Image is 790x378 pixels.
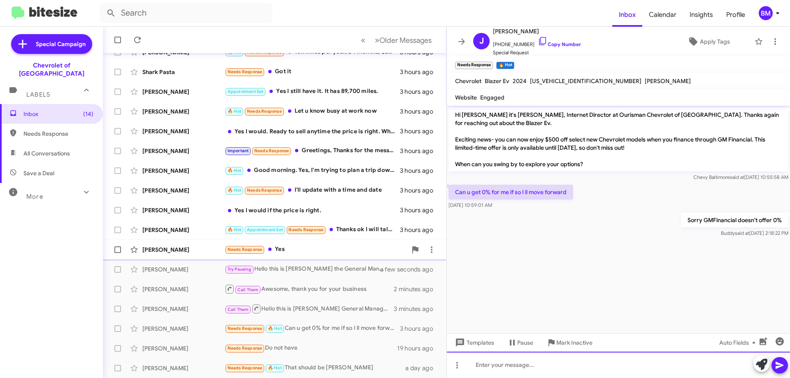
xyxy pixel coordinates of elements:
[225,363,405,373] div: That should be [PERSON_NAME]
[400,186,440,195] div: 3 hours ago
[375,35,379,45] span: »
[142,285,225,293] div: [PERSON_NAME]
[228,346,263,351] span: Needs Response
[400,206,440,214] div: 3 hours ago
[448,107,788,172] p: Hi [PERSON_NAME] it's [PERSON_NAME], Internet Director at Ourisman Chevrolet of [GEOGRAPHIC_DATA]...
[453,335,494,350] span: Templates
[455,94,477,101] span: Website
[142,344,225,352] div: [PERSON_NAME]
[447,335,501,350] button: Templates
[517,335,533,350] span: Pause
[225,284,394,294] div: Awesome, thank you for your business
[394,285,440,293] div: 2 minutes ago
[448,185,573,199] p: Can u get 0% for me if so I ll move forward
[361,35,365,45] span: «
[142,107,225,116] div: [PERSON_NAME]
[719,335,759,350] span: Auto Fields
[538,41,581,47] a: Copy Number
[370,32,437,49] button: Next
[455,62,493,69] small: Needs Response
[225,186,400,195] div: I'll update with a time and date
[142,246,225,254] div: [PERSON_NAME]
[225,166,400,175] div: Good morning. Yes, I'm trying to plan a trip down there [DATE].... Just sorting through my online...
[228,307,249,312] span: Call Them
[400,147,440,155] div: 3 hours ago
[400,107,440,116] div: 3 hours ago
[721,230,788,236] span: Buddy [DATE] 2:18:22 PM
[228,188,242,193] span: 🔥 Hot
[394,305,440,313] div: 3 minutes ago
[142,186,225,195] div: [PERSON_NAME]
[612,3,642,27] a: Inbox
[225,304,394,314] div: Hello this is [PERSON_NAME] General Manager at Ourisman Chevy. I see that you called in this morn...
[225,67,400,77] div: Got it
[142,305,225,313] div: [PERSON_NAME]
[225,343,397,353] div: Do not have
[759,6,773,20] div: BM
[225,127,400,135] div: Yes I would. Ready to sell anytime the price is right. What are you thinking?
[540,335,599,350] button: Mark Inactive
[405,364,440,372] div: a day ago
[356,32,370,49] button: Previous
[142,364,225,372] div: [PERSON_NAME]
[225,87,400,96] div: Yes I still have it. It has 89,700 miles.
[247,188,282,193] span: Needs Response
[400,68,440,76] div: 3 hours ago
[225,264,390,274] div: Hello this is [PERSON_NAME] the General Manager at Ourisman CHevy [GEOGRAPHIC_DATA]. I would love...
[228,267,251,272] span: Try Pausing
[480,94,504,101] span: Engaged
[23,110,93,118] span: Inbox
[513,77,527,85] span: 2024
[556,335,592,350] span: Mark Inactive
[713,335,765,350] button: Auto Fields
[720,3,752,27] a: Profile
[23,169,54,177] span: Save a Deal
[693,174,788,180] span: Chevy Baltimore [DATE] 10:55:58 AM
[752,6,781,20] button: BM
[501,335,540,350] button: Pause
[142,265,225,274] div: [PERSON_NAME]
[268,365,282,371] span: 🔥 Hot
[142,325,225,333] div: [PERSON_NAME]
[26,193,43,200] span: More
[397,344,440,352] div: 19 hours ago
[247,227,283,232] span: Appointment Set
[254,148,289,153] span: Needs Response
[479,35,484,48] span: J
[730,174,744,180] span: said at
[356,32,437,49] nav: Page navigation example
[142,147,225,155] div: [PERSON_NAME]
[100,3,272,23] input: Search
[683,3,720,27] a: Insights
[142,68,225,76] div: Shark Pasta
[496,62,514,69] small: 🔥 Hot
[23,130,93,138] span: Needs Response
[225,146,400,155] div: Greetings, Thanks for the message, but $500 off a $50K vehicle is hardly a discount worth explori...
[448,202,492,208] span: [DATE] 10:59:01 AM
[530,77,641,85] span: [US_VEHICLE_IDENTIFICATION_NUMBER]
[400,226,440,234] div: 3 hours ago
[642,3,683,27] a: Calendar
[142,167,225,175] div: [PERSON_NAME]
[228,227,242,232] span: 🔥 Hot
[225,225,400,234] div: Thanks ok I will talk to my wife 🙏🏾
[228,247,263,252] span: Needs Response
[455,77,481,85] span: Chevrolet
[228,168,242,173] span: 🔥 Hot
[228,109,242,114] span: 🔥 Hot
[390,265,440,274] div: a few seconds ago
[400,127,440,135] div: 3 hours ago
[225,324,400,333] div: Can u get 0% for me if so I ll move forward
[23,149,70,158] span: All Conversations
[228,326,263,331] span: Needs Response
[237,287,259,292] span: Call Them
[493,36,581,49] span: [PHONE_NUMBER]
[735,230,749,236] span: said at
[228,148,249,153] span: Important
[142,88,225,96] div: [PERSON_NAME]
[288,227,323,232] span: Needs Response
[493,49,581,57] span: Special Request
